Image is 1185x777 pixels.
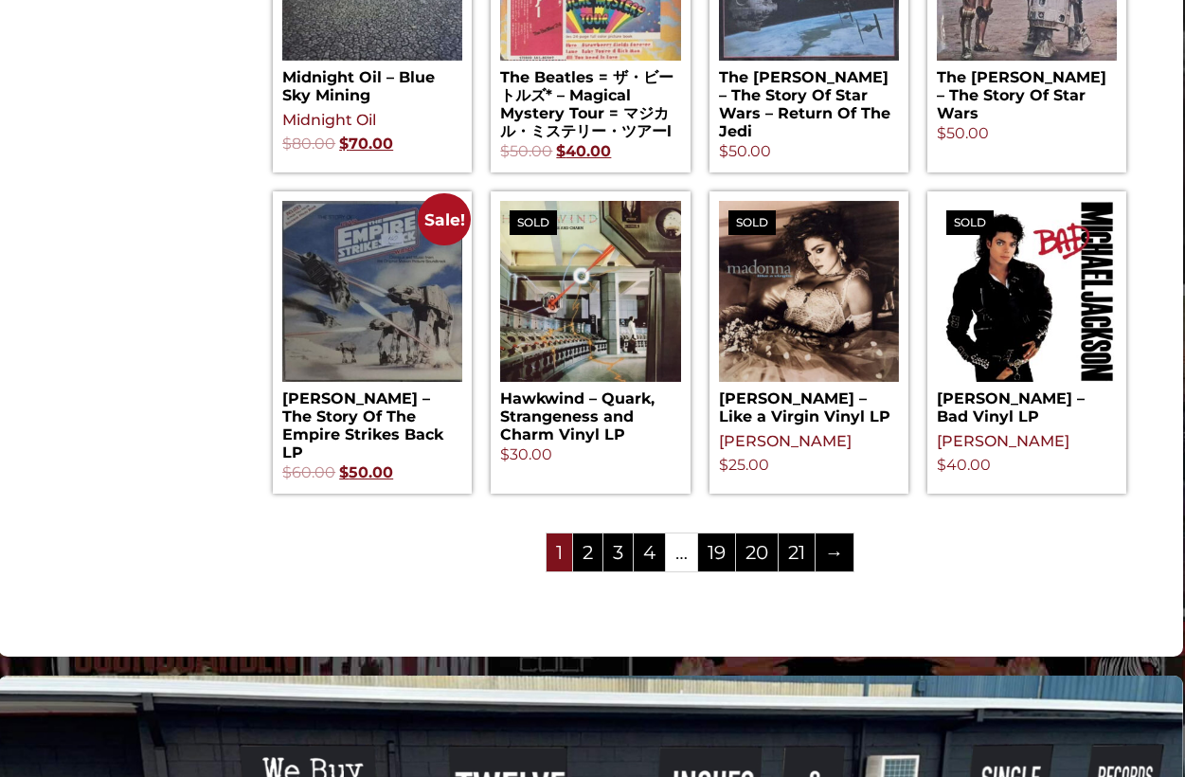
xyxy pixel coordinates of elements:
[698,533,735,571] a: Page 19
[573,533,602,571] a: Page 2
[728,210,776,235] span: Sold
[816,533,853,571] a: →
[937,382,1117,425] h2: [PERSON_NAME] – Bad Vinyl LP
[500,445,552,463] bdi: 30.00
[339,135,349,153] span: $
[282,463,335,481] bdi: 60.00
[500,61,680,141] h2: The Beatles = ザ・ビートルズ* – Magical Mystery Tour = マジカル・ミステリー・ツアーl
[339,463,393,481] bdi: 50.00
[510,210,557,235] span: Sold
[500,201,680,381] img: Hawkwind – Quark, Strangeness and Charm Vinyl LP
[500,142,510,160] span: $
[937,456,946,474] span: $
[719,201,899,381] img: Madonna
[603,533,633,571] a: Page 3
[500,142,552,160] bdi: 50.00
[946,210,994,235] span: Sold
[273,532,1126,581] nav: Product Pagination
[339,463,349,481] span: $
[719,456,769,474] bdi: 25.00
[418,193,470,245] span: Sale!
[282,201,462,381] img: London Symphony Orchestra – The Story Of The Empire Strikes Back LP
[500,201,680,466] a: SoldHawkwind – Quark, Strangeness and Charm Vinyl LP $30.00
[547,533,572,571] span: Page 1
[719,382,899,425] h2: [PERSON_NAME] – Like a Virgin Vinyl LP
[719,201,899,425] a: Sold[PERSON_NAME] – Like a Virgin Vinyl LP
[666,533,697,571] span: …
[282,111,376,129] a: Midnight Oil
[719,142,771,160] bdi: 50.00
[282,382,462,462] h2: [PERSON_NAME] – The Story Of The Empire Strikes Back LP
[719,456,728,474] span: $
[339,135,393,153] bdi: 70.00
[719,142,728,160] span: $
[937,124,989,142] bdi: 50.00
[500,445,510,463] span: $
[937,432,1069,450] a: [PERSON_NAME]
[937,201,1117,425] a: Sold[PERSON_NAME] – Bad Vinyl LP
[634,533,665,571] a: Page 4
[282,61,462,104] h2: Midnight Oil – Blue Sky Mining
[556,142,566,160] span: $
[282,135,292,153] span: $
[556,142,611,160] bdi: 40.00
[779,533,815,571] a: Page 21
[937,61,1117,123] h2: The [PERSON_NAME] – The Story Of Star Wars
[719,432,852,450] a: [PERSON_NAME]
[282,463,292,481] span: $
[719,61,899,141] h2: The [PERSON_NAME] – The Story Of Star Wars – Return Of The Jedi
[282,201,462,484] a: Sale! [PERSON_NAME] – The Story Of The Empire Strikes Back LP
[937,456,991,474] bdi: 40.00
[500,382,680,444] h2: Hawkwind – Quark, Strangeness and Charm Vinyl LP
[937,201,1117,381] img: Michael Jackson Bad
[937,124,946,142] span: $
[736,533,778,571] a: Page 20
[282,135,335,153] bdi: 80.00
